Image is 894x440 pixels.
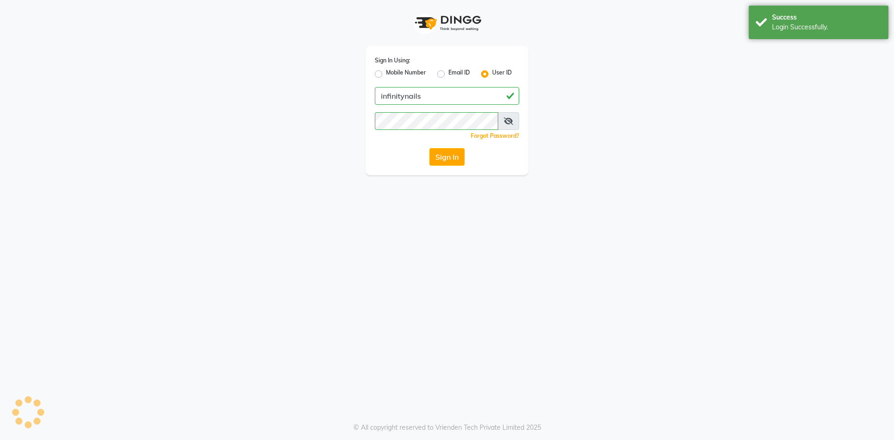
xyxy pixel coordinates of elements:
input: Username [375,112,498,130]
img: logo1.svg [410,9,484,37]
button: Sign In [429,148,465,166]
input: Username [375,87,519,105]
div: Login Successfully. [772,22,881,32]
label: User ID [492,68,512,80]
a: Forgot Password? [471,132,519,139]
div: Success [772,13,881,22]
label: Email ID [448,68,470,80]
label: Sign In Using: [375,56,410,65]
label: Mobile Number [386,68,426,80]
